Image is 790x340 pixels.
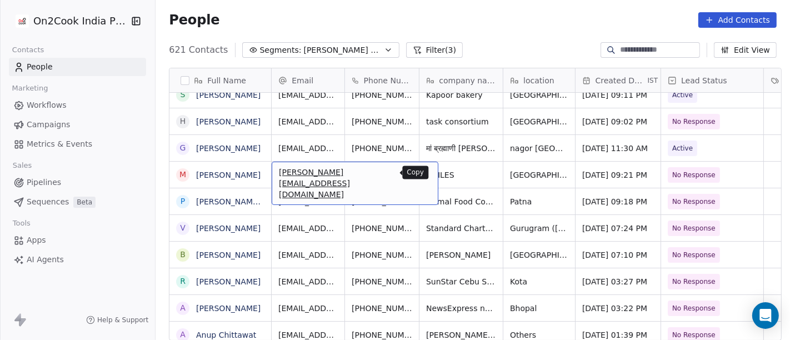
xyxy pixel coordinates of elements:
[582,89,654,101] span: [DATE] 09:11 PM
[510,89,568,101] span: [GEOGRAPHIC_DATA]
[672,276,716,287] span: No Response
[672,223,716,234] span: No Response
[33,14,128,28] span: On2Cook India Pvt. Ltd.
[672,196,716,207] span: No Response
[364,75,413,86] span: Phone Number
[8,157,37,174] span: Sales
[272,68,344,92] div: Email
[27,254,64,266] span: AI Agents
[503,68,575,92] div: location
[582,196,654,207] span: [DATE] 09:18 PM
[207,75,246,86] span: Full Name
[7,42,49,58] span: Contacts
[426,276,496,287] span: SunStar Cebu Sports
[9,116,146,134] a: Campaigns
[352,303,412,314] span: [PHONE_NUMBER]
[180,276,186,287] div: R
[426,249,496,261] span: [PERSON_NAME]
[352,249,412,261] span: [PHONE_NUMBER]
[352,223,412,234] span: [PHONE_NUMBER]
[672,143,693,154] span: Active
[582,276,654,287] span: [DATE] 03:27 PM
[426,196,496,207] span: Nirmal Food Court
[169,68,271,92] div: Full Name
[278,89,338,101] span: [EMAIL_ADDRESS][DOMAIN_NAME]
[419,68,503,92] div: company name
[582,143,654,154] span: [DATE] 11:30 AM
[9,193,146,211] a: SequencesBeta
[426,303,496,314] span: NewsExpress national channel
[9,96,146,114] a: Workflows
[196,171,261,179] a: [PERSON_NAME]
[9,231,146,249] a: Apps
[596,75,646,86] span: Created Date
[672,303,716,314] span: No Response
[510,196,568,207] span: Patna
[180,116,186,127] div: H
[681,75,727,86] span: Lead Status
[279,167,411,200] span: [PERSON_NAME][EMAIL_ADDRESS][DOMAIN_NAME]
[196,144,261,153] a: [PERSON_NAME]
[196,251,261,259] a: [PERSON_NAME]
[27,177,61,188] span: Pipelines
[181,222,186,234] div: V
[672,249,716,261] span: No Response
[672,169,716,181] span: No Response
[8,215,35,232] span: Tools
[9,173,146,192] a: Pipelines
[576,68,661,92] div: Created DateIST
[582,249,654,261] span: [DATE] 07:10 PM
[196,197,328,206] a: [PERSON_NAME] [PERSON_NAME]
[352,116,412,127] span: [PHONE_NUMBER]
[523,75,554,86] span: location
[698,12,777,28] button: Add Contacts
[196,304,261,313] a: [PERSON_NAME]
[582,116,654,127] span: [DATE] 09:02 PM
[439,75,496,86] span: company name
[406,42,463,58] button: Filter(3)
[426,223,496,234] span: Standard Chartered
[169,43,228,57] span: 621 Contacts
[278,223,338,234] span: [EMAIL_ADDRESS][DOMAIN_NAME]
[181,196,185,207] div: P
[181,89,186,101] div: s
[292,75,313,86] span: Email
[27,196,69,208] span: Sequences
[260,44,302,56] span: Segments:
[169,12,219,28] span: People
[9,251,146,269] a: AI Agents
[13,12,123,31] button: On2Cook India Pvt. Ltd.
[304,44,382,56] span: [PERSON_NAME] Follow up Hot Active
[278,249,338,261] span: [EMAIL_ADDRESS][DOMAIN_NAME]
[426,116,496,127] span: task consortium
[510,249,568,261] span: [GEOGRAPHIC_DATA](NCR)
[181,302,186,314] div: A
[510,276,568,287] span: Kota
[352,276,412,287] span: [PHONE_NUMBER]
[9,135,146,153] a: Metrics & Events
[345,68,419,92] div: Phone Number
[714,42,777,58] button: Edit View
[180,249,186,261] div: B
[648,76,658,85] span: IST
[510,223,568,234] span: Gurugram ([GEOGRAPHIC_DATA])
[582,223,654,234] span: [DATE] 07:24 PM
[27,61,53,73] span: People
[27,119,70,131] span: Campaigns
[278,276,338,287] span: [EMAIL_ADDRESS][DOMAIN_NAME]
[180,142,186,154] div: G
[27,234,46,246] span: Apps
[752,302,779,329] div: Open Intercom Messenger
[27,99,67,111] span: Workflows
[179,169,186,181] div: m
[510,303,568,314] span: Bhopal
[407,168,424,177] p: Copy
[86,316,148,324] a: Help & Support
[278,116,338,127] span: [EMAIL_ADDRESS][DOMAIN_NAME]
[510,143,568,154] span: nagor [GEOGRAPHIC_DATA]
[510,169,568,181] span: [GEOGRAPHIC_DATA](NCR)
[352,89,412,101] span: [PHONE_NUMBER]
[661,68,763,92] div: Lead Status
[16,14,29,28] img: on2cook%20logo-04%20copy.jpg
[426,89,496,101] span: Kapoor bakery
